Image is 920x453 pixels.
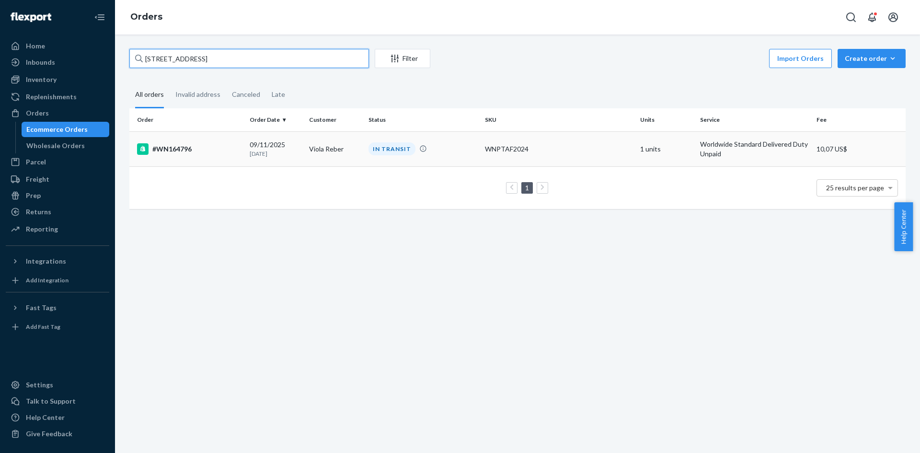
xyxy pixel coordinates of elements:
a: Prep [6,188,109,203]
div: Freight [26,174,49,184]
div: Ecommerce Orders [26,125,88,134]
button: Import Orders [769,49,832,68]
button: Open Search Box [841,8,861,27]
a: Inbounds [6,55,109,70]
div: Canceled [232,82,260,107]
a: Returns [6,204,109,220]
a: Freight [6,172,109,187]
button: Open account menu [884,8,903,27]
div: Talk to Support [26,396,76,406]
td: Viola Reber [305,131,365,166]
th: Units [636,108,696,131]
button: Integrations [6,254,109,269]
div: Inventory [26,75,57,84]
div: All orders [135,82,164,108]
a: Replenishments [6,89,109,105]
div: Late [272,82,285,107]
div: Prep [26,191,41,200]
button: Help Center [894,202,913,251]
a: Inventory [6,72,109,87]
a: Settings [6,377,109,393]
p: Worldwide Standard Delivered Duty Unpaid [700,139,809,159]
div: Create order [845,54,898,63]
div: Add Integration [26,276,69,284]
div: Settings [26,380,53,390]
div: Home [26,41,45,51]
div: Returns [26,207,51,217]
div: Replenishments [26,92,77,102]
button: Open notifications [862,8,882,27]
th: Status [365,108,481,131]
a: Home [6,38,109,54]
div: Give Feedback [26,429,72,439]
span: 25 results per page [826,184,884,192]
th: Order [129,108,246,131]
div: Integrations [26,256,66,266]
div: IN TRANSIT [368,142,415,155]
div: 09/11/2025 [250,140,301,158]
div: Filter [375,54,430,63]
a: Ecommerce Orders [22,122,110,137]
div: WNPTAF2024 [485,144,632,154]
a: Page 1 is your current page [523,184,531,192]
div: Customer [309,116,361,124]
button: Filter [375,49,430,68]
td: 1 units [636,131,696,166]
div: Reporting [26,224,58,234]
a: Orders [130,12,162,22]
a: Orders [6,105,109,121]
a: Reporting [6,221,109,237]
a: Wholesale Orders [22,138,110,153]
th: Service [696,108,813,131]
a: Add Integration [6,273,109,288]
a: Help Center [6,410,109,425]
button: Close Navigation [90,8,109,27]
div: Fast Tags [26,303,57,313]
th: SKU [481,108,636,131]
p: [DATE] [250,150,301,158]
a: Parcel [6,154,109,170]
td: 10,07 US$ [813,131,906,166]
div: Help Center [26,413,65,422]
div: Orders [26,108,49,118]
th: Fee [813,108,906,131]
a: Add Fast Tag [6,319,109,335]
img: Flexport logo [11,12,51,22]
div: Wholesale Orders [26,141,85,151]
a: Talk to Support [6,394,109,409]
button: Create order [838,49,906,68]
button: Give Feedback [6,426,109,441]
div: Invalid address [175,82,220,107]
input: Search orders [129,49,369,68]
div: Parcel [26,157,46,167]
ol: breadcrumbs [123,3,170,31]
th: Order Date [246,108,305,131]
div: Inbounds [26,58,55,67]
div: Add Fast Tag [26,323,60,331]
div: #WN164796 [137,143,242,155]
button: Fast Tags [6,300,109,315]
